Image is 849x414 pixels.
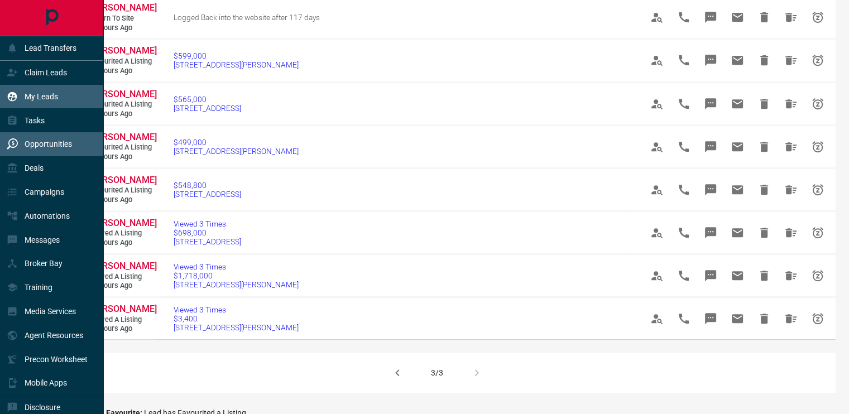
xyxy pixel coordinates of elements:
span: $548,800 [174,181,241,190]
span: Viewed 3 Times [174,219,241,228]
span: 14 hours ago [89,109,156,119]
span: [STREET_ADDRESS][PERSON_NAME] [174,147,299,156]
span: Email [724,90,751,117]
span: Message [697,305,724,332]
span: Hide All from Derrick Yin [778,90,804,117]
span: Email [724,262,751,289]
span: [STREET_ADDRESS] [174,237,241,246]
span: 14 hours ago [89,152,156,162]
span: Viewed a Listing [89,229,156,238]
a: Viewed 3 Times$698,000[STREET_ADDRESS] [174,219,241,246]
span: Snooze [804,219,831,246]
span: View Profile [644,219,670,246]
span: Snooze [804,262,831,289]
span: Snooze [804,4,831,31]
span: [PERSON_NAME] [89,218,157,228]
span: Hide All from Derrick Yin [778,176,804,203]
a: Viewed 3 Times$1,718,000[STREET_ADDRESS][PERSON_NAME] [174,262,299,289]
a: $499,000[STREET_ADDRESS][PERSON_NAME] [174,138,299,156]
span: View Profile [644,4,670,31]
span: [PERSON_NAME] [89,175,157,185]
span: Hide All from Kristen Costello [778,305,804,332]
span: $3,400 [174,314,299,323]
span: Email [724,133,751,160]
span: Message [697,219,724,246]
span: 14 hours ago [89,238,156,248]
span: Message [697,262,724,289]
span: $599,000 [174,51,299,60]
span: Email [724,47,751,74]
span: Hide [751,219,778,246]
span: View Profile [644,176,670,203]
span: Snooze [804,133,831,160]
span: Hide [751,305,778,332]
span: [PERSON_NAME] [89,2,157,13]
span: 13 hours ago [89,66,156,76]
span: Hide [751,262,778,289]
span: [STREET_ADDRESS][PERSON_NAME] [174,280,299,289]
div: 3/3 [431,368,443,377]
span: Hide All from Houria Bou [778,219,804,246]
span: 14 hours ago [89,324,156,334]
span: Hide [751,90,778,117]
span: Hide [751,133,778,160]
span: Snooze [804,90,831,117]
span: Hide All from Derrick Yin [778,133,804,160]
span: Call [670,133,697,160]
span: Favourited a Listing [89,143,156,152]
span: Call [670,4,697,31]
span: Message [697,4,724,31]
span: [STREET_ADDRESS] [174,190,241,199]
span: $698,000 [174,228,241,237]
span: [PERSON_NAME] [89,304,157,314]
a: $565,000[STREET_ADDRESS] [174,95,241,113]
a: [PERSON_NAME] [89,304,156,315]
a: [PERSON_NAME] [89,89,156,100]
span: 14 hours ago [89,195,156,205]
span: [PERSON_NAME] [89,89,157,99]
span: Message [697,47,724,74]
span: Message [697,90,724,117]
a: Viewed 3 Times$3,400[STREET_ADDRESS][PERSON_NAME] [174,305,299,332]
span: View Profile [644,133,670,160]
span: Hide [751,47,778,74]
span: Hide All from Derrick Yin [778,47,804,74]
span: Call [670,219,697,246]
a: [PERSON_NAME] [89,132,156,143]
span: Viewed a Listing [89,315,156,325]
span: [STREET_ADDRESS][PERSON_NAME] [174,323,299,332]
span: Email [724,219,751,246]
span: Email [724,176,751,203]
span: 14 hours ago [89,281,156,291]
a: $548,800[STREET_ADDRESS] [174,181,241,199]
span: Favourited a Listing [89,186,156,195]
span: $565,000 [174,95,241,104]
span: Hide [751,4,778,31]
span: Hide All from Robert Cohen [778,262,804,289]
span: Snooze [804,47,831,74]
span: $1,718,000 [174,271,299,280]
span: Logged Back into the website after 117 days [174,13,320,22]
span: [STREET_ADDRESS] [174,104,241,113]
span: Snooze [804,176,831,203]
span: Call [670,47,697,74]
span: [PERSON_NAME] [89,261,157,271]
span: $499,000 [174,138,299,147]
span: Hide [751,176,778,203]
span: [STREET_ADDRESS][PERSON_NAME] [174,60,299,69]
span: Message [697,176,724,203]
span: View Profile [644,262,670,289]
span: Return to Site [89,14,156,23]
span: Viewed 3 Times [174,305,299,314]
a: [PERSON_NAME] [89,2,156,14]
span: View Profile [644,47,670,74]
a: [PERSON_NAME] [89,45,156,57]
span: Message [697,133,724,160]
span: Call [670,305,697,332]
span: Call [670,262,697,289]
span: Favourited a Listing [89,57,156,66]
span: Call [670,90,697,117]
a: [PERSON_NAME] [89,218,156,229]
span: Hide All from Donna Patterson [778,4,804,31]
span: Viewed 3 Times [174,262,299,271]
